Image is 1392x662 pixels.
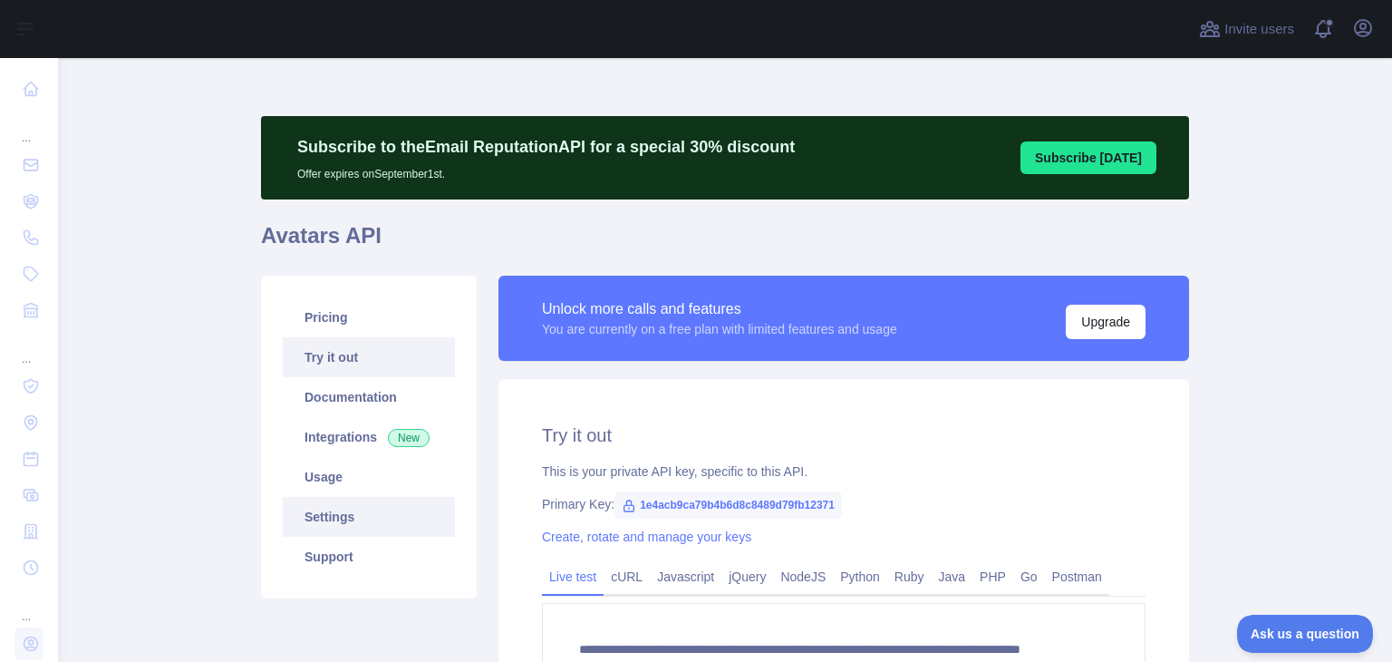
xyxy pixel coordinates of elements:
a: Live test [542,562,604,591]
div: Unlock more calls and features [542,298,897,320]
div: This is your private API key, specific to this API. [542,462,1145,481]
div: Primary Key: [542,495,1145,513]
iframe: Toggle Customer Support [1237,615,1374,653]
a: Documentation [283,377,455,417]
a: cURL [604,562,650,591]
h1: Avatars API [261,221,1189,265]
a: Settings [283,497,455,537]
div: You are currently on a free plan with limited features and usage [542,320,897,338]
p: Offer expires on September 1st. [297,160,795,181]
a: Create, rotate and manage your keys [542,530,751,544]
a: Postman [1045,562,1109,591]
span: 1e4acb9ca79b4b6d8c8489d79fb12371 [614,492,842,519]
div: ... [14,588,43,624]
a: PHP [972,562,1013,591]
a: Pricing [283,297,455,337]
a: NodeJS [773,562,833,591]
a: jQuery [721,562,773,591]
span: New [388,429,430,447]
a: Usage [283,457,455,497]
a: Javascript [650,562,721,591]
span: Invite users [1224,19,1294,40]
button: Invite users [1195,15,1298,44]
a: Go [1013,562,1045,591]
div: ... [14,330,43,366]
a: Java [932,562,973,591]
div: ... [14,109,43,145]
button: Subscribe [DATE] [1020,141,1156,174]
a: Try it out [283,337,455,377]
a: Integrations New [283,417,455,457]
p: Subscribe to the Email Reputation API for a special 30 % discount [297,134,795,160]
a: Ruby [887,562,932,591]
a: Python [833,562,887,591]
a: Support [283,537,455,577]
h2: Try it out [542,423,1145,448]
button: Upgrade [1066,305,1145,339]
